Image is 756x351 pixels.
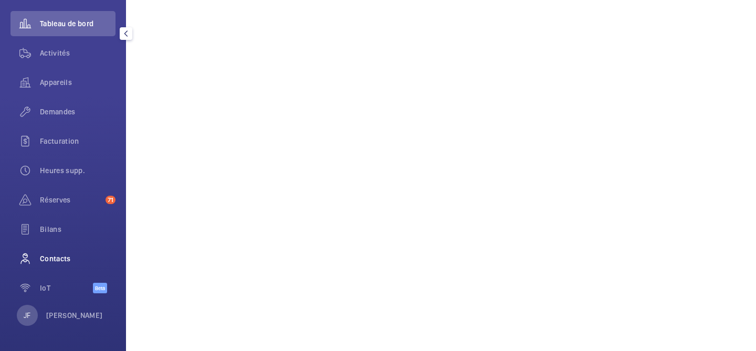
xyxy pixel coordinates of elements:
span: Réserves [40,195,101,205]
p: [PERSON_NAME] [46,310,103,321]
span: IoT [40,283,93,293]
span: Activités [40,48,115,58]
span: Facturation [40,136,115,146]
span: Tableau de bord [40,18,115,29]
span: Appareils [40,77,115,88]
span: Contacts [40,253,115,264]
span: Bilans [40,224,115,235]
span: Demandes [40,107,115,117]
span: Beta [93,283,107,293]
span: Heures supp. [40,165,115,176]
p: JF [24,310,30,321]
span: 71 [106,196,115,204]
